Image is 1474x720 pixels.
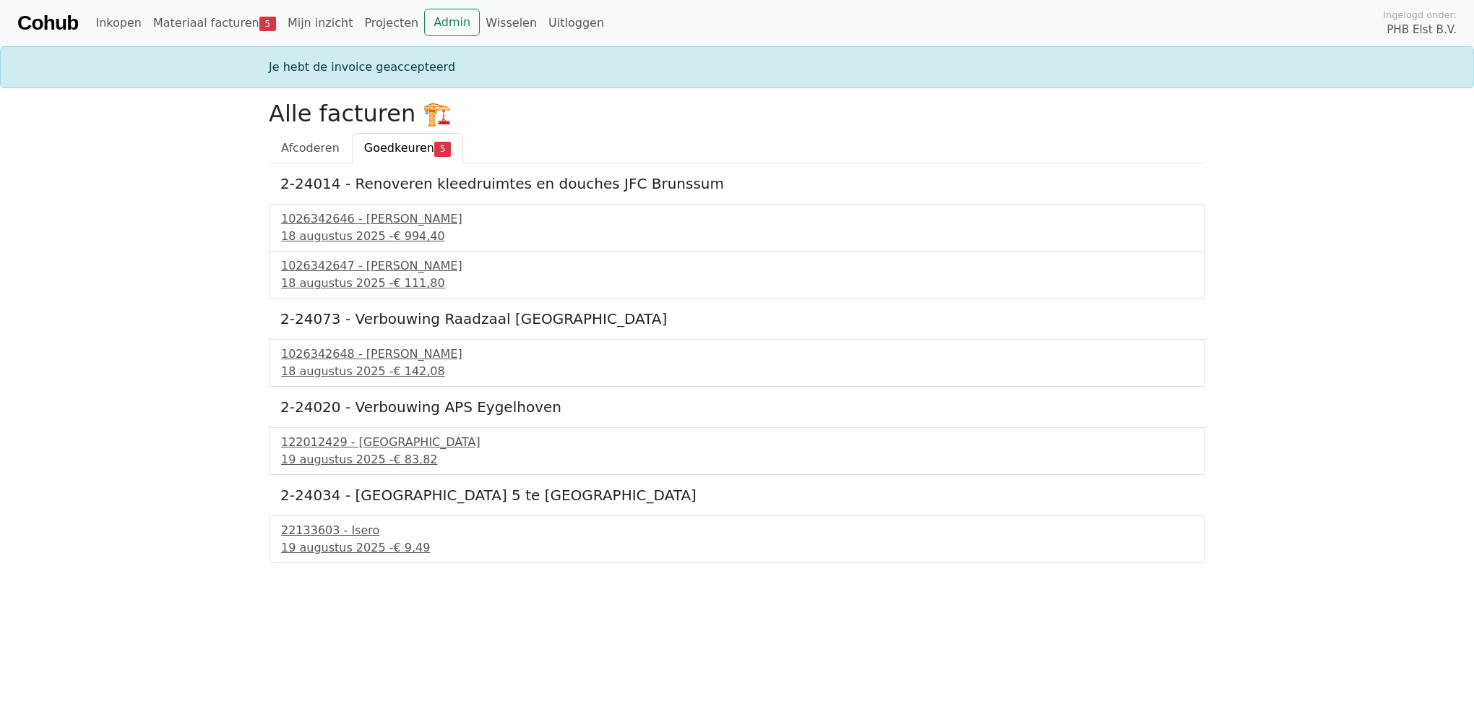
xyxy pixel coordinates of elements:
[281,141,340,155] span: Afcoderen
[281,451,1193,468] div: 19 augustus 2025 -
[280,310,1194,327] h5: 2-24073 - Verbouwing Raadzaal [GEOGRAPHIC_DATA]
[280,175,1194,192] h5: 2-24014 - Renoveren kleedruimtes en douches JFC Brunssum
[281,257,1193,275] div: 1026342647 - [PERSON_NAME]
[281,210,1193,245] a: 1026342646 - [PERSON_NAME]18 augustus 2025 -€ 994,40
[281,522,1193,539] div: 22133603 - Isero
[260,59,1214,76] div: Je hebt de invoice geaccepteerd
[281,539,1193,557] div: 19 augustus 2025 -
[393,541,430,554] span: € 9,49
[424,9,480,36] a: Admin
[480,9,543,38] a: Wisselen
[259,17,276,31] span: 5
[393,364,444,378] span: € 142,08
[1383,8,1457,22] span: Ingelogd onder:
[17,6,78,40] a: Cohub
[358,9,424,38] a: Projecten
[281,210,1193,228] div: 1026342646 - [PERSON_NAME]
[434,142,451,156] span: 5
[280,487,1194,504] h5: 2-24034 - [GEOGRAPHIC_DATA] 5 te [GEOGRAPHIC_DATA]
[281,346,1193,363] div: 1026342648 - [PERSON_NAME]
[281,346,1193,380] a: 1026342648 - [PERSON_NAME]18 augustus 2025 -€ 142,08
[282,9,359,38] a: Mijn inzicht
[281,363,1193,380] div: 18 augustus 2025 -
[281,257,1193,292] a: 1026342647 - [PERSON_NAME]18 augustus 2025 -€ 111,80
[147,9,282,38] a: Materiaal facturen5
[269,100,1205,127] h2: Alle facturen 🏗️
[281,434,1193,451] div: 122012429 - [GEOGRAPHIC_DATA]
[281,275,1193,292] div: 18 augustus 2025 -
[1387,22,1457,38] span: PHB Elst B.V.
[269,133,352,163] a: Afcoderen
[543,9,610,38] a: Uitloggen
[280,398,1194,416] h5: 2-24020 - Verbouwing APS Eygelhoven
[393,453,437,466] span: € 83,82
[352,133,463,163] a: Goedkeuren5
[364,141,434,155] span: Goedkeuren
[281,434,1193,468] a: 122012429 - [GEOGRAPHIC_DATA]19 augustus 2025 -€ 83,82
[281,228,1193,245] div: 18 augustus 2025 -
[90,9,147,38] a: Inkopen
[393,229,444,243] span: € 994,40
[281,522,1193,557] a: 22133603 - Isero19 augustus 2025 -€ 9,49
[393,276,444,290] span: € 111,80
